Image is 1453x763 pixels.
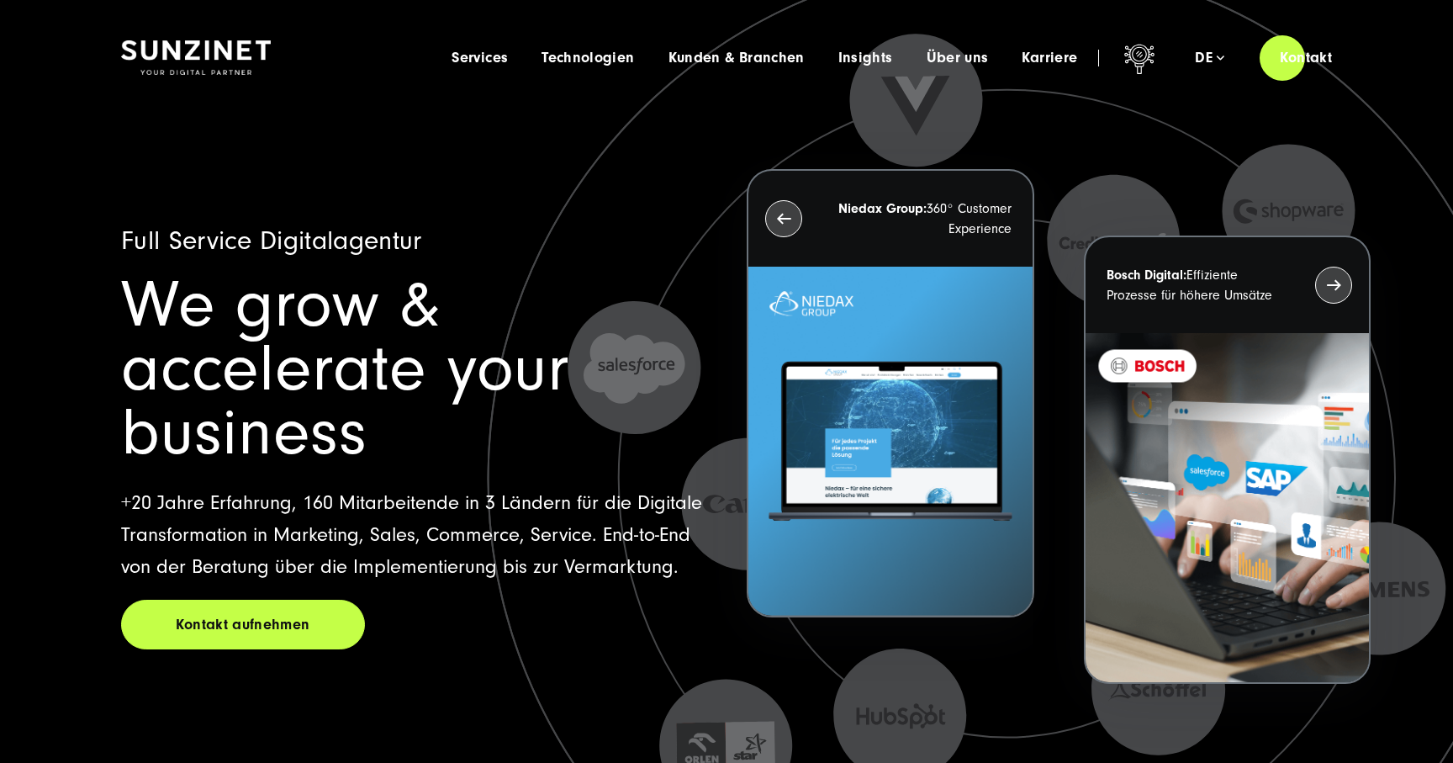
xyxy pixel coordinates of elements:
div: de [1195,50,1224,66]
button: Niedax Group:360° Customer Experience Letztes Projekt von Niedax. Ein Laptop auf dem die Niedax W... [747,169,1033,617]
a: Über uns [927,50,989,66]
p: 360° Customer Experience [832,199,1011,239]
p: +20 Jahre Erfahrung, 160 Mitarbeitende in 3 Ländern für die Digitale Transformation in Marketing,... [121,487,706,583]
img: SUNZINET Full Service Digital Agentur [121,40,271,76]
a: Kontakt [1260,34,1352,82]
p: Effiziente Prozesse für höhere Umsätze [1107,265,1285,305]
a: Insights [838,50,893,66]
img: BOSCH - Kundeprojekt - Digital Transformation Agentur SUNZINET [1086,333,1369,682]
strong: Bosch Digital: [1107,268,1186,283]
span: Full Service Digitalagentur [121,225,422,256]
h1: We grow & accelerate your business [121,273,706,465]
a: Services [452,50,508,66]
a: Kunden & Branchen [668,50,805,66]
img: Letztes Projekt von Niedax. Ein Laptop auf dem die Niedax Website geöffnet ist, auf blauem Hinter... [748,267,1032,616]
strong: Niedax Group: [838,201,927,216]
a: Karriere [1022,50,1077,66]
a: Kontakt aufnehmen [121,600,365,649]
a: Technologien [542,50,634,66]
button: Bosch Digital:Effiziente Prozesse für höhere Umsätze BOSCH - Kundeprojekt - Digital Transformatio... [1084,236,1371,684]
